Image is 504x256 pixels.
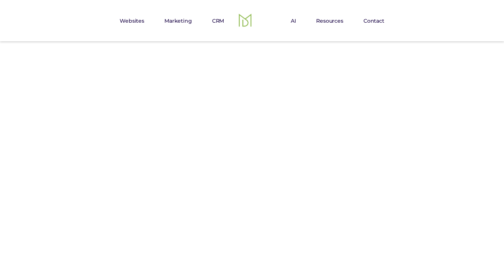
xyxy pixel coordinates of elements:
a: Contact [355,13,393,28]
div: CRM [203,13,233,28]
div: Websites [120,16,144,25]
div: AI [291,16,296,25]
div: Marketing [164,16,192,25]
div: Resources [316,16,343,25]
div: CRM [212,16,224,25]
div: Resources [307,13,352,28]
div: Websites [111,13,153,28]
div: AI [282,13,305,28]
div: Marketing [155,13,201,28]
